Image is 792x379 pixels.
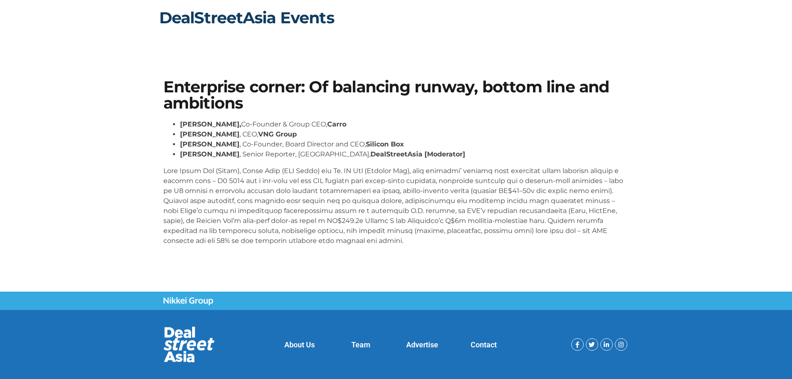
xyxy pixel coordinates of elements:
[163,297,213,305] img: Nikkei Group
[406,340,438,349] a: Advertise
[180,150,239,158] strong: [PERSON_NAME]
[180,119,629,129] li: Co-Founder & Group CEO,
[180,139,629,149] li: , Co-Founder, Board Director and CEO,
[180,140,239,148] strong: [PERSON_NAME]
[180,129,629,139] li: , CEO,
[366,140,404,148] strong: Silicon Box
[180,120,241,128] strong: [PERSON_NAME],
[471,340,497,349] a: Contact
[351,340,370,349] a: Team
[258,130,297,138] strong: VNG Group
[163,166,629,246] p: Lore Ipsum Dol (Sitam), Conse Adip (ELI Seddo) eiu Te. IN Utl (Etdolor Mag), aliq enimadmi’ venia...
[159,8,334,27] a: DealStreetAsia Events
[180,130,239,138] strong: [PERSON_NAME]
[284,340,315,349] a: About Us
[370,150,465,158] strong: DealStreetAsia [Moderator]
[180,149,629,159] li: , Senior Reporter, [GEOGRAPHIC_DATA],
[327,120,346,128] strong: Carro
[163,79,629,111] h1: Enterprise corner: Of balancing runway, bottom line and ambitions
